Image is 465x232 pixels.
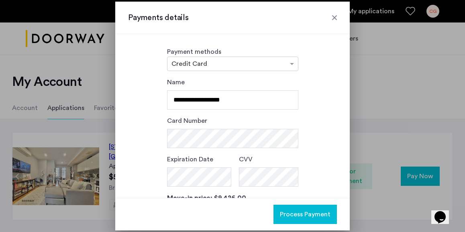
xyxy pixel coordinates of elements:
label: Name [167,77,185,87]
div: Move-in price: $9,426.00 [167,193,298,203]
iframe: chat widget [431,200,457,224]
button: button [273,205,337,224]
label: CVV [239,155,253,164]
label: Card Number [167,116,207,126]
label: Expiration Date [167,155,213,164]
span: Process Payment [280,210,330,219]
h3: Payments details [128,12,337,23]
label: Payment methods [167,49,221,55]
